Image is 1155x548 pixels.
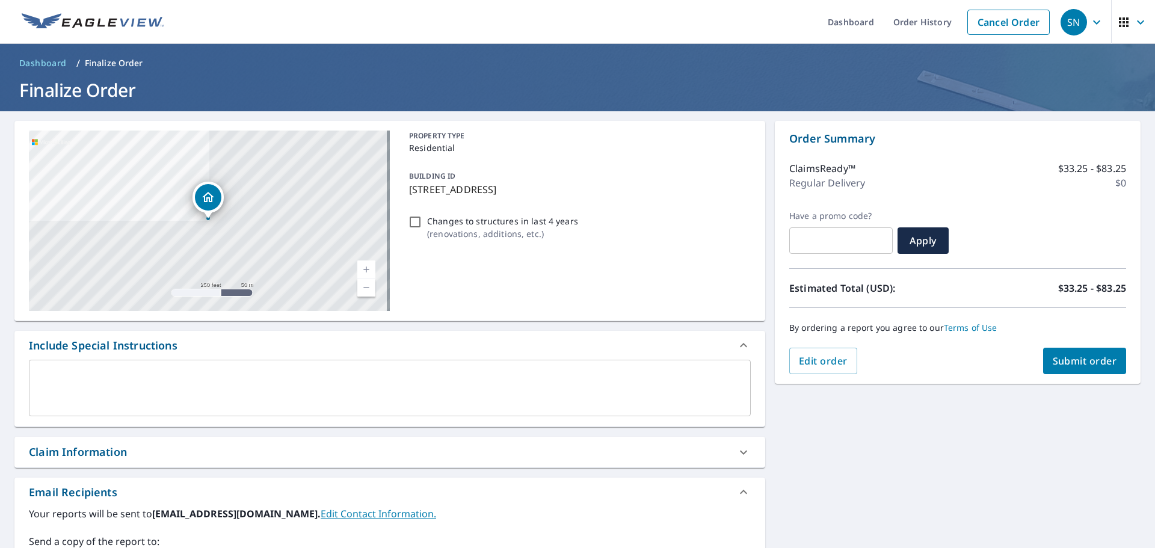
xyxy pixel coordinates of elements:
div: Claim Information [29,444,127,460]
b: [EMAIL_ADDRESS][DOMAIN_NAME]. [152,507,321,520]
span: Apply [907,234,939,247]
a: Current Level 17, Zoom Out [357,279,375,297]
a: Terms of Use [944,322,997,333]
li: / [76,56,80,70]
a: Cancel Order [967,10,1050,35]
p: ClaimsReady™ [789,161,855,176]
p: PROPERTY TYPE [409,131,746,141]
div: Include Special Instructions [29,337,177,354]
button: Edit order [789,348,857,374]
span: Submit order [1053,354,1117,368]
span: Dashboard [19,57,67,69]
p: ( renovations, additions, etc. ) [427,227,578,240]
div: Claim Information [14,437,765,467]
p: $0 [1115,176,1126,190]
p: BUILDING ID [409,171,455,181]
span: Edit order [799,354,848,368]
div: Email Recipients [29,484,117,500]
div: Email Recipients [14,478,765,506]
label: Your reports will be sent to [29,506,751,521]
p: [STREET_ADDRESS] [409,182,746,197]
a: Current Level 17, Zoom In [357,260,375,279]
p: Regular Delivery [789,176,865,190]
button: Apply [898,227,949,254]
p: By ordering a report you agree to our [789,322,1126,333]
img: EV Logo [22,13,164,31]
a: EditContactInfo [321,507,436,520]
button: Submit order [1043,348,1127,374]
p: Finalize Order [85,57,143,69]
p: $33.25 - $83.25 [1058,161,1126,176]
p: Order Summary [789,131,1126,147]
a: Dashboard [14,54,72,73]
nav: breadcrumb [14,54,1141,73]
h1: Finalize Order [14,78,1141,102]
p: Residential [409,141,746,154]
p: $33.25 - $83.25 [1058,281,1126,295]
p: Estimated Total (USD): [789,281,958,295]
p: Changes to structures in last 4 years [427,215,578,227]
div: Include Special Instructions [14,331,765,360]
label: Have a promo code? [789,211,893,221]
div: SN [1061,9,1087,35]
div: Dropped pin, building 1, Residential property, 608 Cheyenne Satanta, KS 67870 [192,182,224,219]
